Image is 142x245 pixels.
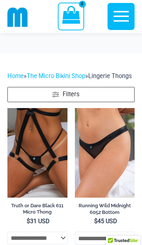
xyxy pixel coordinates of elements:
a: Truth or Dare Black 611 Micro Thong [7,202,67,218]
span: $ [27,218,30,225]
a: Filters [7,87,135,102]
bdi: 31 USD [27,218,50,225]
h2: Running Wild Midnight 6052 Bottom [75,202,135,215]
bdi: 45 USD [94,218,117,225]
span: Filters [63,90,79,99]
span: $ [94,218,98,225]
img: cropped mm emblem [7,7,28,27]
h2: Truth or Dare Black 611 Micro Thong [7,202,67,215]
a: The Micro Bikini Shop [27,73,85,80]
img: Running Wild Midnight 6052 Bottom 01 [75,108,135,198]
span: Lingerie Thongs [88,73,132,80]
span: » » [7,73,132,80]
a: View Shopping Cart, empty [58,3,84,30]
a: Running Wild Midnight 6052 Bottom 01Running Wild Midnight 1052 Top 6052 Bottom 05Running Wild Mid... [75,108,135,198]
a: Home [7,73,24,80]
img: Truth or Dare Black Micro 02 [7,108,67,198]
a: Truth or Dare Black Micro 02Truth or Dare Black 1905 Bodysuit 611 Micro 12Truth or Dare Black 190... [7,108,67,198]
a: Running Wild Midnight 6052 Bottom [75,202,135,218]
